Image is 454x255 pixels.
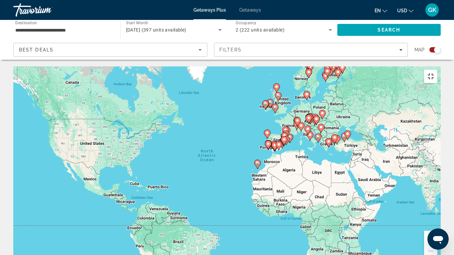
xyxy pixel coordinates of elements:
button: Zoom in [424,231,437,244]
a: Getaways [239,7,261,13]
button: User Menu [423,3,441,17]
button: Toggle fullscreen view [424,70,437,83]
span: Map [414,45,424,54]
span: USD [397,8,407,13]
input: Select destination [15,26,112,34]
span: en [375,8,381,13]
button: Change currency [397,6,413,15]
mat-select: Sort by [19,46,202,54]
iframe: Button to launch messaging window [427,228,449,250]
span: Start Month [126,21,148,25]
span: Search [378,27,400,33]
span: Occupancy [236,21,257,25]
a: Getaways Plus [193,7,226,13]
span: [DATE] (397 units available) [126,27,186,33]
span: Destination [15,20,37,25]
button: Filters [214,43,408,57]
button: Change language [375,6,387,15]
span: 2 (222 units available) [236,27,284,33]
a: Travorium [13,1,80,19]
span: Filters [219,47,242,52]
span: GK [428,7,436,13]
button: Search [337,24,441,36]
span: Best Deals [19,47,54,52]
